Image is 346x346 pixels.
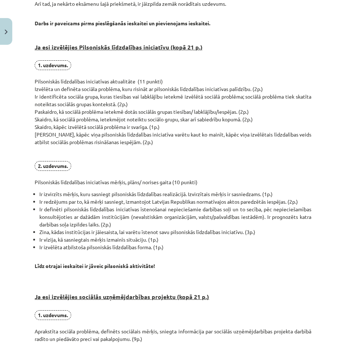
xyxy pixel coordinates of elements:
[39,228,311,236] li: Zina, kādas institūcijas ir jāiesaista, lai varētu īstenot savu pilsoniskās līdzdalības iniciatīv...
[39,236,311,243] li: Ir vīzija, kā sasniegtais mērķis izmainīs situāciju. (1p.)
[39,206,311,228] li: Ir definēti pilsoniskās līdzdalības iniciatīvas īstenošanai nepieciešamie darbības soļi un to sec...
[39,190,311,198] li: Ir izvirzīts mērķis, kuru sasniegt pilsoniskās līdzdalības realizācijā. Izvirzītais mērķis ir sas...
[35,60,311,186] p: Pilsoniskās līdzdalības iniciatīvas aktualitāte (11 punkti) Izvēlēta un definēta sociāla problēma...
[35,310,311,343] p: Aprakstīta sociāla problēma, definēts sociālais mērķis, sniegta informācija par sociālās uzņēmējd...
[35,293,209,300] strong: Ja esi izvēlējies sociālās uzņēmējdarbības projektu (kopā 21 p.)
[35,43,203,51] strong: Ja esi izvēlējies Pilsoniskās līdzdalības iniciatīvu (kopā 21 p.)
[35,20,210,26] strong: Darbs ir paveicams pirms pieslēgšanās ieskaitei un pievienojams ieskaitei.
[39,243,311,251] li: Ir izvēlēta atbilstoša pilsoniskās līdzdalības forma. (1p.)
[35,60,71,70] span: 1. uzdevums.
[5,30,8,34] img: icon-close-lesson-0947bae3869378f0d4975bcd49f059093ad1ed9edebbc8119c70593378902aed.svg
[38,163,68,169] strong: 2. uzdevums.
[39,198,311,206] li: Ir redzējums par to, kā mērķi sasniegt, izmantojot Latvijas Republikas normatīvajos aktos paredzē...
[35,263,155,269] strong: Līdz otrajai ieskaitei ir jāveic pilsoniskā aktivitāte!
[35,310,71,320] span: 1. uzdevums.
